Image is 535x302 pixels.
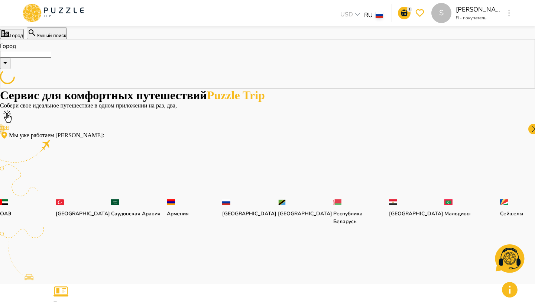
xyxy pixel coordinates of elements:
button: go-to-wishlist-submit-button [414,7,426,19]
p: Мальдивы [444,210,471,218]
p: [PERSON_NAME] [456,5,500,15]
p: [GEOGRAPHIC_DATA] [56,210,110,218]
span: в [94,102,99,109]
p: RU [364,10,373,20]
p: 1 [407,7,412,12]
p: [GEOGRAPHIC_DATA] [278,210,332,218]
span: приложении [116,102,149,109]
span: свое [20,102,33,109]
span: идеальное [33,102,60,109]
button: go-to-basket-submit-button [398,7,411,19]
div: USD [338,10,364,21]
span: на [149,102,156,109]
img: lang [376,12,383,18]
button: search-with-elastic-search [27,28,67,39]
p: Саудовская Аравия [111,210,160,218]
span: путешествие [61,102,95,109]
div: S [431,3,451,23]
p: [GEOGRAPHIC_DATA] [222,210,276,218]
p: Я - покупатель [456,15,500,21]
span: одном [99,102,116,109]
p: Сервис для путешествий Puzzle Trip [9,132,104,139]
p: Армения [167,210,189,218]
span: раз, [156,102,167,109]
p: Сейшелы [500,210,523,218]
p: Республика Беларусь [333,210,385,225]
p: [GEOGRAPHIC_DATA] [389,210,443,218]
span: Puzzle Trip [207,89,265,102]
span: два, [167,102,177,109]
